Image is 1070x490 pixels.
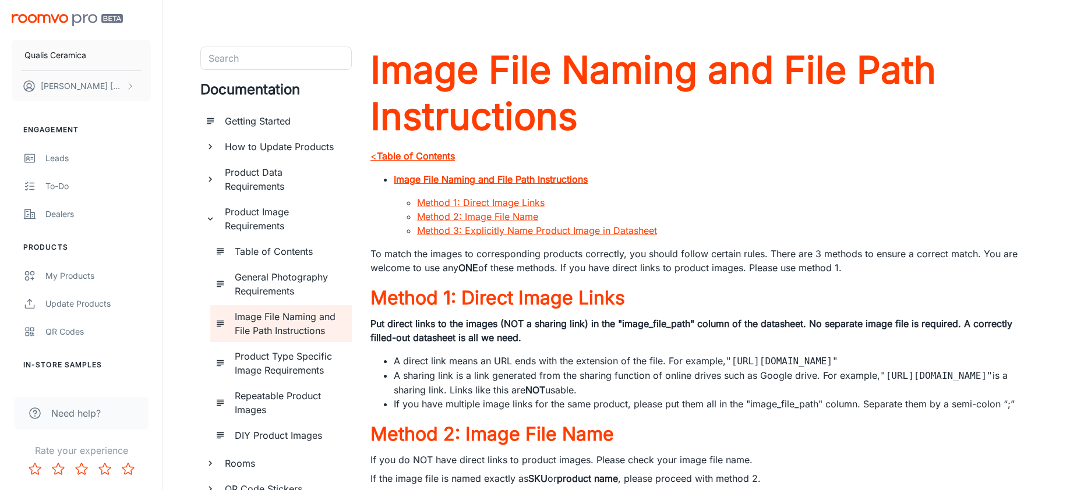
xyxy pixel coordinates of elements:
a: <Table of Contents [370,150,455,162]
h6: Product Type Specific Image Requirements [235,349,342,377]
h6: Getting Started [225,114,342,128]
a: Method 2: Image File Name [417,211,538,222]
strong: product name [557,473,618,484]
a: Method 3: Explicitly Name Product Image in Datasheet [417,225,657,236]
h6: Image File Naming and File Path Instructions [235,310,342,338]
button: Qualis Ceramica [12,40,151,70]
a: Method 1: Direct Image Links [370,284,1033,312]
a: Method 2: Image File Name [370,420,1033,448]
a: Image File Naming and File Path Instructions [394,173,588,185]
p: Rate your experience [9,443,153,457]
button: Rate 2 star [47,457,70,481]
div: Update Products [45,297,151,310]
li: A sharing link is a link generated from the sharing function of online drives such as Google driv... [394,368,1033,397]
strong: ONE [458,262,478,274]
li: If you have multiple image links for the same product, please put them all in the "image_file_pat... [394,397,1033,411]
div: To-do [45,180,151,193]
p: Qualis Ceramica [24,49,86,62]
h6: DIY Product Images [235,428,342,442]
div: Dealers [45,208,151,221]
h6: Repeatable Product Images [235,389,342,417]
button: [PERSON_NAME] [PERSON_NAME] [12,71,151,101]
a: Image File Naming and File Path Instructions [370,47,1033,140]
h6: Table of Contents [235,244,342,258]
strong: NOT [525,384,545,396]
button: Rate 5 star [116,457,140,481]
span: Need help? [51,406,101,420]
h6: General Photography Requirements [235,270,342,298]
h6: Product Data Requirements [225,165,342,193]
strong: Table of Contents [377,150,455,162]
code: "[URL][DOMAIN_NAME]" [726,356,838,367]
div: QR Codes [45,325,151,338]
button: Rate 1 star [23,457,47,481]
code: "[URL][DOMAIN_NAME]" [880,370,993,381]
h6: How to Update Products [225,140,342,154]
img: Roomvo PRO Beta [12,14,123,26]
p: If the image file is named exactly as or , please proceed with method 2. [370,471,1033,485]
p: If you do NOT have direct links to product images. Please check your image file name. [370,453,1033,467]
h4: Documentation [200,79,352,100]
h6: Rooms [225,456,342,470]
li: A direct link means an URL ends with the extension of the file. For example, [394,354,1033,368]
strong: Put direct links to the images (NOT a sharing link) in the "image_file_path" column of the datash... [370,318,1012,343]
strong: SKU [528,473,548,484]
button: Rate 3 star [70,457,93,481]
a: Method 1: Direct Image Links [417,197,545,208]
div: Leads [45,152,151,165]
p: To match the images to corresponding products correctly, you should follow certain rules. There a... [370,247,1033,275]
div: My Products [45,269,151,282]
p: [PERSON_NAME] [PERSON_NAME] [41,80,123,93]
button: Rate 4 star [93,457,116,481]
button: Open [345,58,348,60]
h6: Product Image Requirements [225,205,342,233]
